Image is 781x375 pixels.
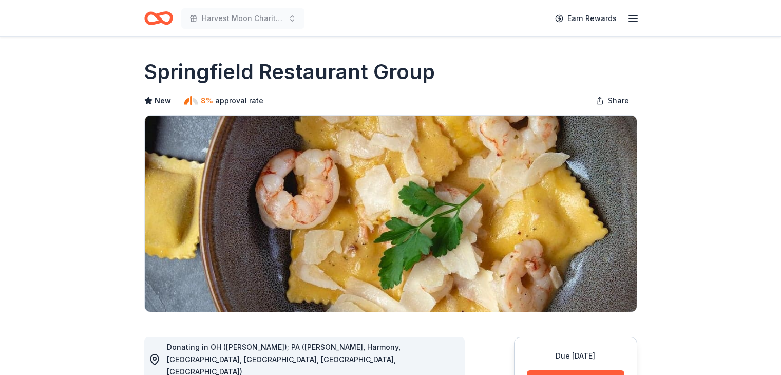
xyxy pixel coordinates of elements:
a: Earn Rewards [549,9,623,28]
span: Share [608,95,629,107]
h1: Springfield Restaurant Group [144,58,435,86]
img: Image for Springfield Restaurant Group [145,116,637,312]
span: 8% [201,95,213,107]
div: Due [DATE] [527,350,624,362]
span: New [155,95,171,107]
a: Home [144,6,173,30]
span: approval rate [215,95,263,107]
span: Harvest Moon Charity Dance [202,12,284,25]
button: Share [587,90,637,111]
button: Harvest Moon Charity Dance [181,8,304,29]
